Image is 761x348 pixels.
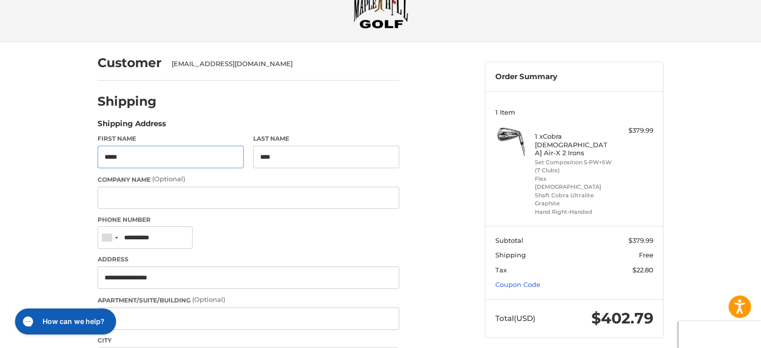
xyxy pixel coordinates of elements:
[632,266,653,274] span: $22.80
[535,208,611,216] li: Hand Right-Handed
[678,321,761,348] iframe: Google Customer Reviews
[98,134,244,143] label: First Name
[628,236,653,244] span: $379.99
[98,215,399,224] label: Phone Number
[535,191,611,208] li: Shaft Cobra Ultralite Graphite
[495,251,526,259] span: Shipping
[10,305,119,338] iframe: Gorgias live chat messenger
[253,134,399,143] label: Last Name
[495,313,535,323] span: Total (USD)
[535,158,611,175] li: Set Composition 5-PW+SW (7 Clubs)
[591,309,653,327] span: $402.79
[98,255,399,264] label: Address
[495,266,507,274] span: Tax
[98,295,399,305] label: Apartment/Suite/Building
[495,108,653,116] h3: 1 Item
[614,126,653,136] div: $379.99
[98,55,162,71] h2: Customer
[495,280,540,288] a: Coupon Code
[495,72,653,82] h3: Order Summary
[495,236,523,244] span: Subtotal
[152,175,185,183] small: (Optional)
[98,336,399,345] label: City
[98,118,166,134] legend: Shipping Address
[172,59,390,69] div: [EMAIL_ADDRESS][DOMAIN_NAME]
[192,295,225,303] small: (Optional)
[535,132,611,157] h4: 1 x Cobra [DEMOGRAPHIC_DATA] Air-X 2 Irons
[98,174,399,184] label: Company Name
[98,94,157,109] h2: Shipping
[639,251,653,259] span: Free
[535,175,611,191] li: Flex [DEMOGRAPHIC_DATA]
